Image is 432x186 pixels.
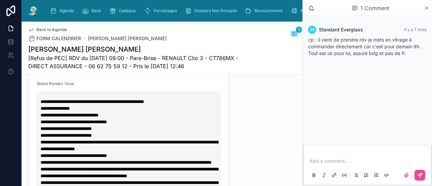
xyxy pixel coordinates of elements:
div: scrollable content [45,3,405,18]
span: [Refus de PEC] RDV du [DATE] 09:00 - Pare-Brise - RENAULT Clio 3 - CT786MX - DIRECT ASSURANCE - 0... [28,54,248,70]
span: Dossiers Non Envoyés [194,8,237,14]
span: FORM CALENDRIER [36,35,81,42]
h1: [PERSON_NAME] [PERSON_NAME] [28,45,248,54]
a: Dossiers Non Envoyés [183,5,242,17]
span: Recouvrement [254,8,283,14]
a: Parrainages [142,5,182,17]
span: Parrainages [154,8,177,14]
button: 1 [290,30,298,38]
span: Rack [91,8,101,14]
img: App logo [27,5,39,16]
span: 1 [296,26,302,33]
a: Back to Agenda [28,27,67,32]
span: Agenda [59,8,74,14]
span: Cadeaux [119,8,136,14]
span: Assurances [300,8,323,14]
a: Cadeaux [107,5,141,17]
a: Recouvrement [243,5,288,17]
a: Rack [80,5,106,17]
span: 1 Comment [360,4,389,12]
span: Il y a 7 mois [404,27,427,32]
span: cp : il vient de prendre rdv je mets en vitrage à commander directement car c'est pour demain 9h.... [308,37,421,56]
a: Assurances [289,5,327,17]
a: [PERSON_NAME] [PERSON_NAME] [88,35,167,42]
span: SE [310,27,315,32]
span: Back to Agenda [36,27,67,32]
span: Standard Everglass [319,26,363,33]
span: Notes Rendez Vous [37,81,74,86]
a: Agenda [48,5,79,17]
a: FORM CALENDRIER [28,35,81,42]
